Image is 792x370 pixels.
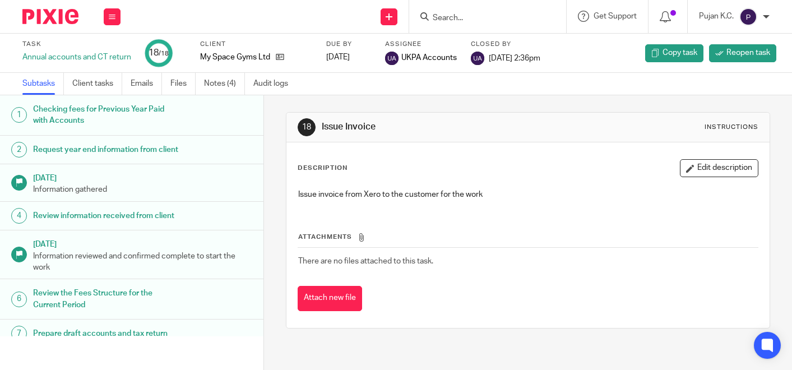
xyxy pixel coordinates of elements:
a: Subtasks [22,73,64,95]
div: 18 [149,47,169,59]
p: Information reviewed and confirmed complete to start the work [33,251,252,274]
span: Copy task [663,47,697,58]
span: Get Support [594,12,637,20]
button: Attach new file [298,286,362,311]
a: Reopen task [709,44,776,62]
h1: Review the Fees Structure for the Current Period [33,285,179,313]
p: Description [298,164,348,173]
p: Pujan K.C. [699,11,734,22]
a: Emails [131,73,162,95]
h1: Checking fees for Previous Year Paid with Accounts [33,101,179,129]
div: 7 [11,326,27,341]
h1: Review information received from client [33,207,179,224]
p: Issue invoice from Xero to the customer for the work [298,189,758,200]
a: Notes (4) [204,73,245,95]
p: My Space Gyms Ltd [200,52,270,63]
p: Information gathered [33,184,252,195]
img: svg%3E [385,52,399,65]
h1: [DATE] [33,236,252,250]
label: Task [22,40,131,49]
img: svg%3E [739,8,757,26]
label: Due by [326,40,371,49]
div: 2 [11,142,27,158]
input: Search [432,13,532,24]
div: 6 [11,292,27,307]
div: Instructions [705,123,758,132]
h1: Request year end information from client [33,141,179,158]
label: Assignee [385,40,457,49]
a: Copy task [645,44,703,62]
div: 18 [298,118,316,136]
h1: Issue Invoice [322,121,552,133]
label: Client [200,40,312,49]
div: 4 [11,208,27,224]
a: Files [170,73,196,95]
a: Audit logs [253,73,297,95]
label: Closed by [471,40,540,49]
div: [DATE] [326,52,371,63]
span: UKPA Accounts [401,52,457,63]
span: There are no files attached to this task. [298,257,433,265]
button: Edit description [680,159,758,177]
span: Reopen task [726,47,770,58]
img: svg%3E [471,52,484,65]
span: [DATE] 2:36pm [489,54,540,62]
div: 1 [11,107,27,123]
div: Annual accounts and CT return [22,52,131,63]
span: Attachments [298,234,352,240]
a: Client tasks [72,73,122,95]
small: /18 [159,50,169,57]
img: Pixie [22,9,78,24]
h1: Prepare draft accounts and tax return [33,325,179,342]
h1: [DATE] [33,170,252,184]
